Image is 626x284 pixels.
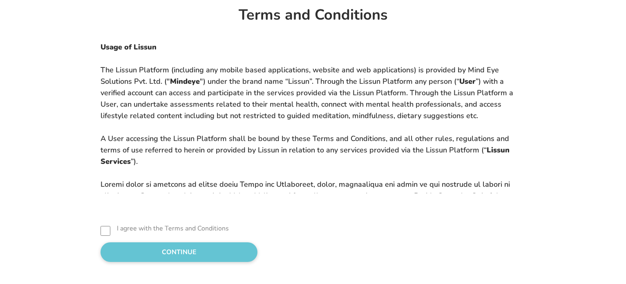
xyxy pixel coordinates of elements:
[459,76,476,86] strong: User
[101,65,499,86] span: The Lissun Platform (including any mobile based applications, website and web applications) is pr...
[170,76,200,86] strong: Mindeye
[239,5,388,25] strong: Terms and Conditions
[200,76,459,86] span: ") under the brand name “Lissun”. Through the Lissun Platform any person (“
[101,242,257,262] button: CONTINUE
[131,157,138,166] span: ”).
[101,134,509,155] span: A User accessing the Lissun Platform shall be bound by these Terms and Conditions, and all other ...
[101,42,156,52] strong: Usage of Lissun
[117,224,229,233] label: I agree with the Terms and Conditions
